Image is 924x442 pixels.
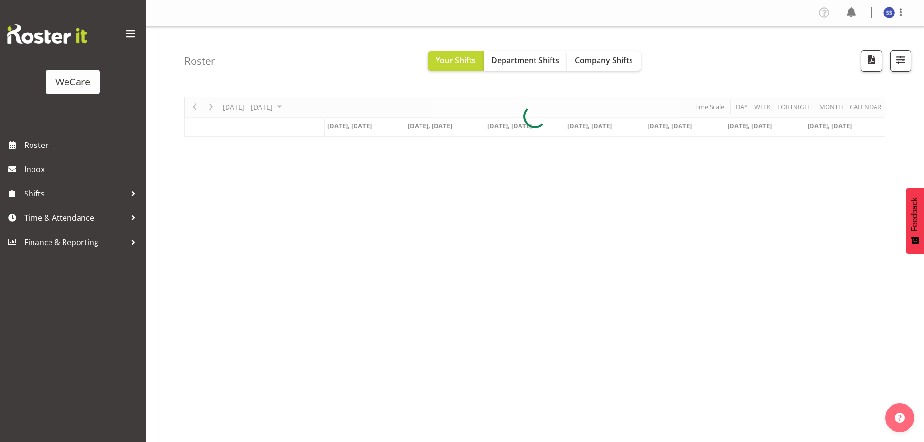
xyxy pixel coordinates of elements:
[567,51,641,71] button: Company Shifts
[575,55,633,65] span: Company Shifts
[24,235,126,249] span: Finance & Reporting
[906,188,924,254] button: Feedback - Show survey
[55,75,90,89] div: WeCare
[24,162,141,177] span: Inbox
[24,138,141,152] span: Roster
[861,50,882,72] button: Download a PDF of the roster according to the set date range.
[24,211,126,225] span: Time & Attendance
[890,50,911,72] button: Filter Shifts
[484,51,567,71] button: Department Shifts
[7,24,87,44] img: Rosterit website logo
[428,51,484,71] button: Your Shifts
[491,55,559,65] span: Department Shifts
[895,413,905,423] img: help-xxl-2.png
[910,197,919,231] span: Feedback
[184,55,215,66] h4: Roster
[24,186,126,201] span: Shifts
[436,55,476,65] span: Your Shifts
[883,7,895,18] img: savita-savita11083.jpg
